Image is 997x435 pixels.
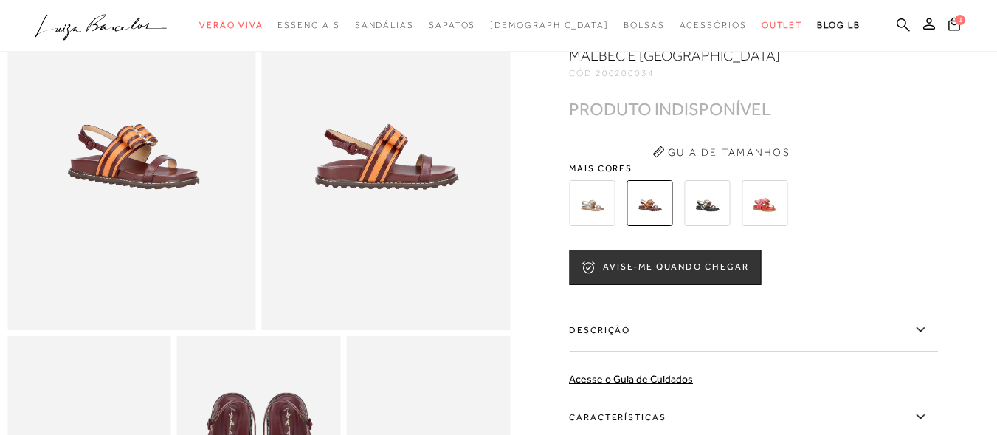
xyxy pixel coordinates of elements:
a: noSubCategoriesText [199,12,263,39]
a: noSubCategoriesText [277,12,339,39]
a: noSubCategoriesText [762,12,803,39]
span: Acessórios [680,20,747,30]
button: Guia de Tamanhos [647,140,795,164]
img: SANDÁLIA PAPETE INFANTIL MAXI LAÇO CHUMBO [569,180,615,226]
a: noSubCategoriesText [680,12,747,39]
span: 200200034 [596,68,655,78]
div: PRODUTO INDISPONÍVEL [569,101,771,117]
a: noSubCategoriesText [355,12,414,39]
a: noSubCategoriesText [624,12,665,39]
span: Sandálias [355,20,414,30]
span: Bolsas [624,20,665,30]
span: Essenciais [277,20,339,30]
span: Mais cores [569,164,938,173]
a: Acesse o Guia de Cuidados [569,373,693,385]
span: Verão Viva [199,20,263,30]
span: Outlet [762,20,803,30]
span: 1 [955,15,965,25]
button: 1 [944,16,965,36]
button: AVISE-ME QUANDO CHEGAR [569,250,761,285]
span: BLOG LB [817,20,860,30]
img: SANDÁLIA PAPETE INFANTIL MAXI LAÇO VERMELHO [742,180,787,226]
span: Sapatos [429,20,475,30]
img: SANDÁLIA PAPETE INFANTIL MAXI LAÇO MALBEC E DAMASCO [627,180,672,226]
a: noSubCategoriesText [429,12,475,39]
a: BLOG LB [817,12,860,39]
a: noSubCategoriesText [490,12,609,39]
div: CÓD: [569,69,864,78]
span: [DEMOGRAPHIC_DATA] [490,20,609,30]
img: SANDÁLIA PAPETE INFANTIL MAXI LAÇO PRETO [684,180,730,226]
label: Descrição [569,309,938,352]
